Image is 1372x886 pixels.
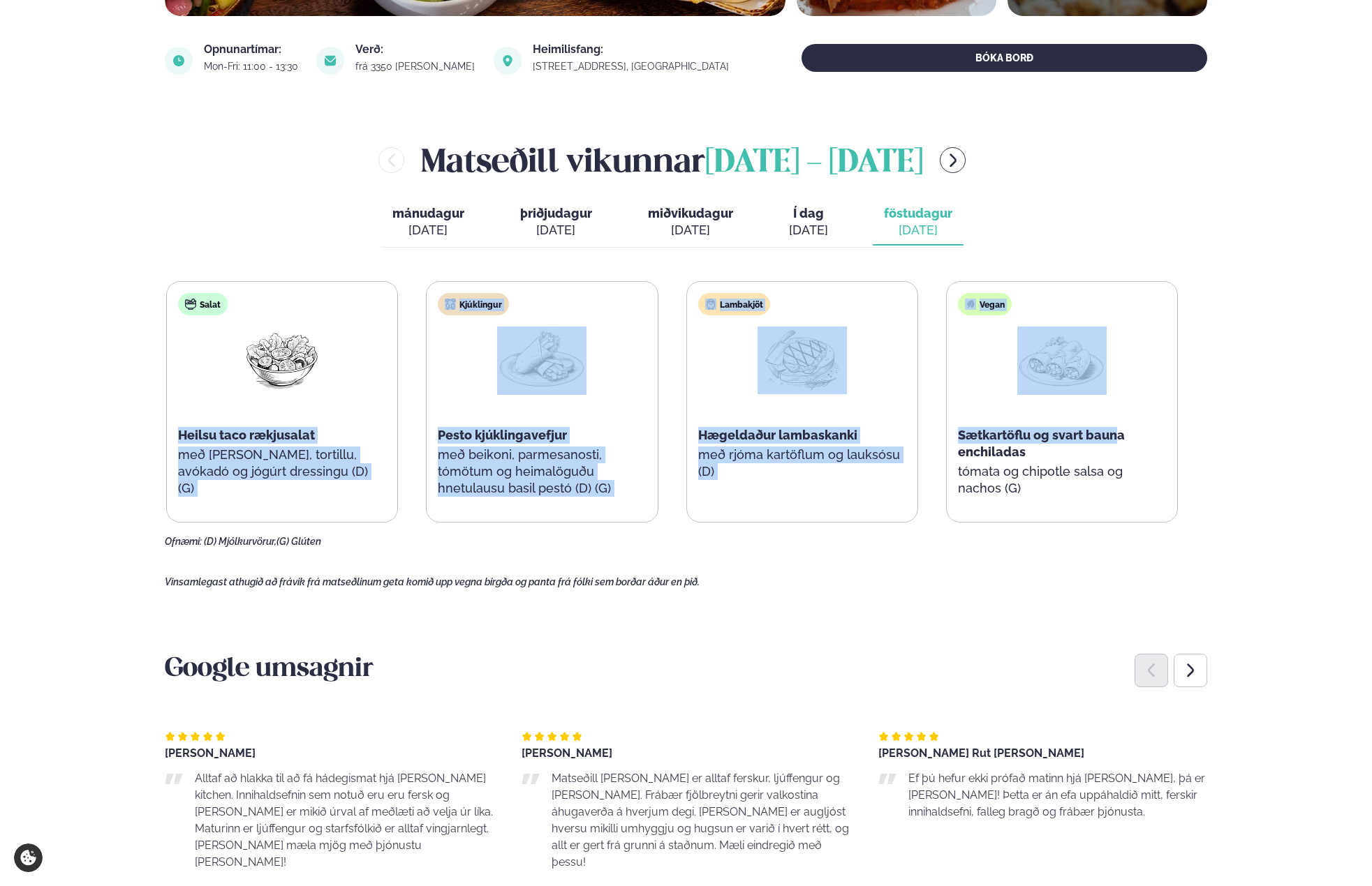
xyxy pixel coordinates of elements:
[705,299,716,310] img: Lamb.svg
[204,61,300,72] div: Mon-Fri: 11:00 - 13:30
[520,222,592,239] div: [DATE]
[522,748,850,759] div: [PERSON_NAME]
[165,748,494,759] div: [PERSON_NAME]
[392,206,464,220] span: mánudagur
[14,843,43,872] a: Cookie settings
[178,293,228,315] div: Salat
[195,772,493,869] span: Alltaf að hlakka til að fá hádegismat hjá [PERSON_NAME] kitchen. Innihaldsefnin sem notuð eru eru...
[316,47,344,75] img: image alt
[789,222,828,239] div: [DATE]
[698,446,906,480] p: með rjóma kartöflum og lauksósu (D)
[497,326,587,391] img: Wraps.png
[165,47,193,75] img: image alt
[421,137,923,183] h2: Matseðill vikunnar
[698,293,770,315] div: Lambakjöt
[789,205,828,222] span: Í dag
[438,446,646,497] p: með beikoni, parmesanosti, tómötum og heimalöguðu hnetulausu basil pestó (D) (G)
[494,47,522,75] img: image alt
[698,428,857,442] span: Hægeldaður lambaskanki
[802,44,1207,72] button: BÓKA BORÐ
[908,770,1207,820] p: Ef þú hefur ekki prófað matinn hjá [PERSON_NAME], þá er [PERSON_NAME]! Þetta er án efa uppáhaldið...
[237,326,327,391] img: Salad.png
[1135,654,1168,687] div: Previous slide
[165,576,700,587] span: Vinsamlegast athugið að frávik frá matseðlinum geta komið upp vegna birgða og panta frá fólki sem...
[445,299,456,310] img: chicken.svg
[884,206,952,220] span: föstudagur
[276,536,321,547] span: (G) Glúten
[381,200,475,246] button: mánudagur [DATE]
[204,44,300,55] div: Opnunartímar:
[533,58,730,75] a: link
[705,148,923,179] span: [DATE] - [DATE]
[1017,326,1107,392] img: Enchilada.png
[884,222,952,239] div: [DATE]
[520,206,592,220] span: þriðjudagur
[648,206,733,220] span: miðvikudagur
[648,222,733,239] div: [DATE]
[940,147,966,173] button: menu-btn-right
[758,326,847,391] img: Beef-Meat.png
[204,536,276,547] span: (D) Mjólkurvörur,
[378,147,404,173] button: menu-btn-left
[392,222,464,239] div: [DATE]
[533,44,730,55] div: Heimilisfang:
[438,428,567,442] span: Pesto kjúklingavefjur
[355,44,476,55] div: Verð:
[178,428,315,442] span: Heilsu taco rækjusalat
[958,463,1166,497] p: tómata og chipotle salsa og nachos (G)
[965,299,976,310] img: Vegan.svg
[185,299,196,310] img: salad.svg
[178,446,386,497] p: með [PERSON_NAME], tortillu, avókadó og jógúrt dressingu (D) (G)
[1174,654,1207,687] div: Next slide
[165,536,202,547] span: Ofnæmi:
[878,748,1207,759] div: [PERSON_NAME] Rut [PERSON_NAME]
[509,200,603,246] button: þriðjudagur [DATE]
[355,61,476,72] div: frá 3350 [PERSON_NAME]
[637,200,744,246] button: miðvikudagur [DATE]
[438,293,509,315] div: Kjúklingur
[778,200,839,246] button: Í dag [DATE]
[873,200,964,246] button: föstudagur [DATE]
[552,772,849,869] span: Matseðill [PERSON_NAME] er alltaf ferskur, ljúffengur og [PERSON_NAME]. Frábær fjölbreytni gerir ...
[165,653,1207,686] h3: Google umsagnir
[958,428,1125,459] span: Sætkartöflu og svart bauna enchiladas
[958,293,1012,315] div: Vegan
